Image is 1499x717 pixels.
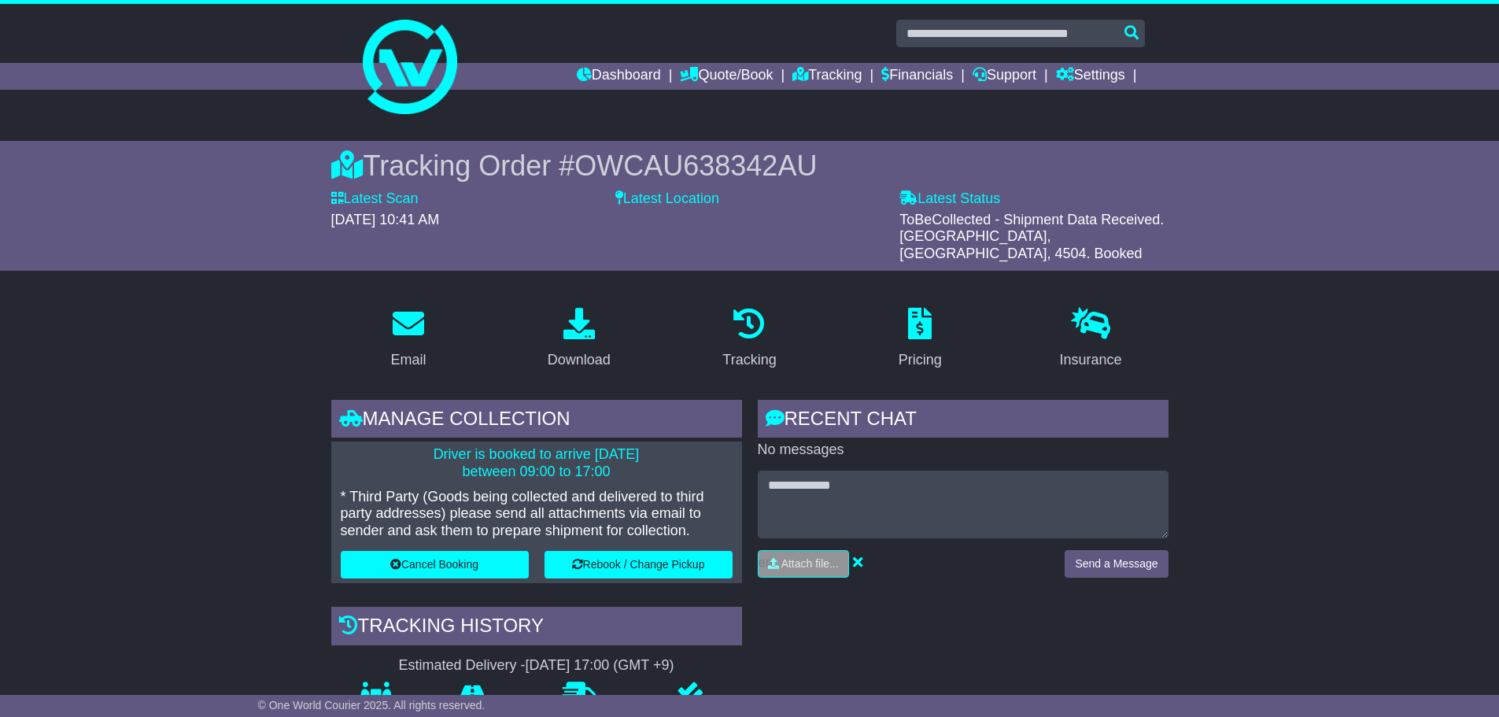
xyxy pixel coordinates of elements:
span: © One World Courier 2025. All rights reserved. [258,699,486,711]
div: Insurance [1060,349,1122,371]
a: Dashboard [577,63,661,90]
button: Cancel Booking [341,551,529,578]
a: Pricing [888,302,952,376]
a: Settings [1056,63,1125,90]
label: Latest Location [615,190,719,208]
a: Financials [881,63,953,90]
a: Support [973,63,1036,90]
label: Latest Scan [331,190,419,208]
p: Driver is booked to arrive [DATE] between 09:00 to 17:00 [341,446,733,480]
div: Estimated Delivery - [331,657,742,674]
div: Pricing [899,349,942,371]
button: Rebook / Change Pickup [545,551,733,578]
a: Tracking [712,302,786,376]
label: Latest Status [899,190,1000,208]
a: Tracking [792,63,862,90]
span: [DATE] 10:41 AM [331,212,440,227]
a: Email [380,302,436,376]
div: Tracking history [331,607,742,649]
div: Tracking Order # [331,149,1169,183]
div: RECENT CHAT [758,400,1169,442]
a: Download [537,302,621,376]
span: OWCAU638342AU [574,150,817,182]
div: Tracking [722,349,776,371]
p: No messages [758,442,1169,459]
div: Manage collection [331,400,742,442]
div: Email [390,349,426,371]
div: Download [548,349,611,371]
a: Insurance [1050,302,1132,376]
div: [DATE] 17:00 (GMT +9) [526,657,674,674]
button: Send a Message [1065,550,1168,578]
a: Quote/Book [680,63,773,90]
span: ToBeCollected - Shipment Data Received. [GEOGRAPHIC_DATA], [GEOGRAPHIC_DATA], 4504. Booked [899,212,1164,261]
p: * Third Party (Goods being collected and delivered to third party addresses) please send all atta... [341,489,733,540]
